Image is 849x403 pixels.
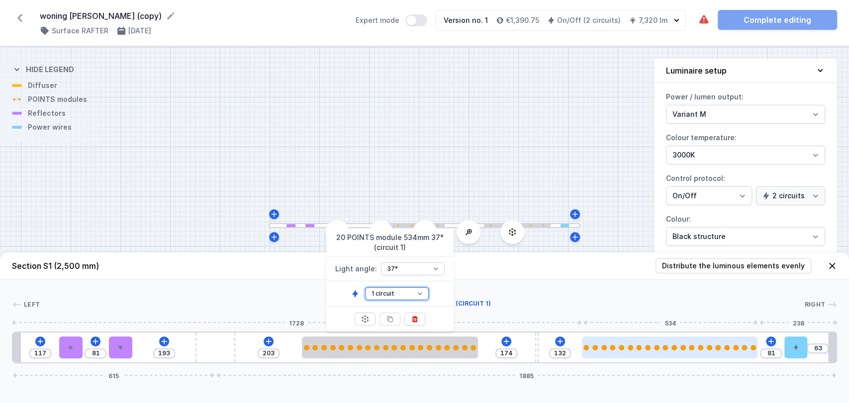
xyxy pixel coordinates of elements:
span: 615 [104,372,123,378]
button: Add element [501,336,511,346]
h4: On/Off (2 circuits) [557,15,621,25]
span: Left [24,301,40,309]
select: Control protocol: [756,186,825,205]
select: Power / lumen output: [666,105,825,124]
button: Add element [159,336,169,346]
input: Dimension [mm] [32,349,48,357]
div: 20 POINTS module 534mm 37° [582,336,758,358]
div: Hole for power supply cable [784,336,807,358]
h4: Hide legend [26,65,74,75]
label: Expert mode [356,14,427,26]
span: 238 [789,320,808,325]
button: Add element [35,336,45,346]
span: 534 [660,320,680,325]
label: Optics: [666,252,825,287]
button: Add element [766,336,776,346]
h4: [DATE] [128,26,151,36]
input: Dimension [mm] [156,349,172,357]
select: Colour temperature: [666,146,825,164]
button: Add element [555,336,565,346]
span: 20 POINTS module 534mm 37° (circuit 1) [326,229,454,257]
select: Colour: [666,227,825,246]
select: Control protocol: [666,186,752,205]
input: Dimension [mm] [261,349,277,357]
h4: Surface RAFTER [52,26,108,36]
span: Light angle : [335,261,377,277]
div: 20 POINTS module 534mm 37° [302,336,478,358]
input: Dimension [mm] [763,349,779,357]
select: Circuit [365,287,429,300]
h4: Luminaire setup [666,65,727,77]
input: Dimension [mm] [498,349,514,357]
label: Power / lumen output: [666,89,825,124]
h4: Section S1 [12,260,99,272]
div: Version no. 1 [444,15,488,25]
div: PET next module 50° [59,336,82,358]
button: Add element [264,336,274,346]
button: Duplicate [379,313,400,325]
div: PET next module 50° [109,336,132,358]
button: Add element [91,336,100,346]
h4: 7,320 lm [639,15,667,25]
button: Center [355,313,376,325]
span: (2,500 mm) [54,261,99,271]
h4: €1,390.75 [506,15,539,25]
button: Version no. 1€1,390.75On/Off (2 circuits)7,320 lm [435,10,686,31]
span: 1728 [285,320,308,325]
select: Light angle: [381,262,445,275]
span: Distribute the luminous elements evenly [662,261,805,271]
input: Dimension [mm] [88,349,103,357]
button: Rename project [166,11,176,21]
span: Right [805,301,826,309]
button: Hide legend [12,57,74,81]
label: Control protocol: [666,170,825,205]
label: Colour temperature: [666,130,825,164]
span: 1885 [515,372,538,378]
button: Expert mode [405,14,427,26]
button: Luminaire setup [654,59,837,83]
input: Dimension [mm] [810,344,826,352]
label: Colour: [666,211,825,246]
input: Dimension [mm] [552,349,568,357]
button: Distribute the luminous elements evenly [656,258,811,273]
form: woning [PERSON_NAME] (copy) [40,10,344,22]
button: Delete item [404,313,425,325]
div: 20 POINTS module 534mm 37° (circuit 1) [40,300,804,310]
